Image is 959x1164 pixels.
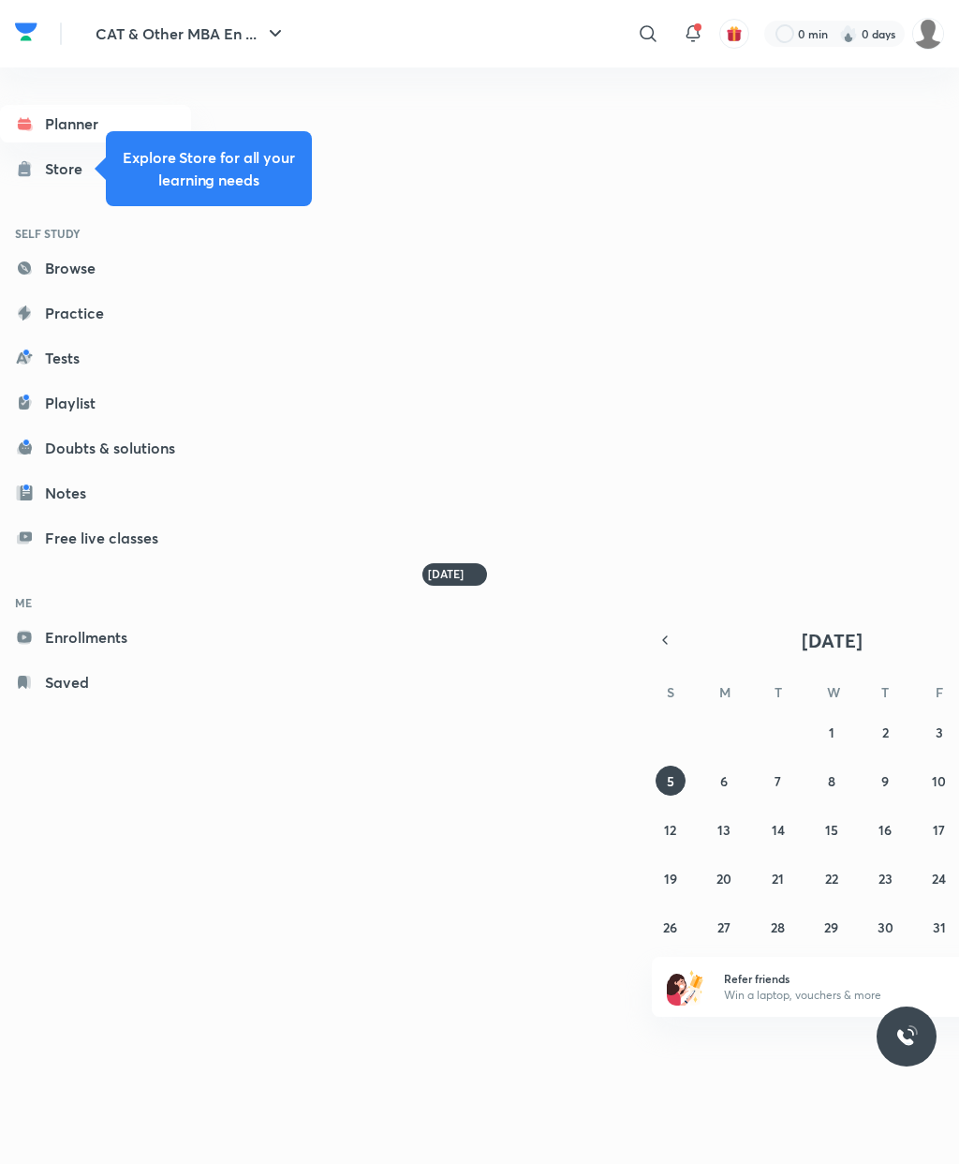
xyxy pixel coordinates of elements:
button: October 8, 2025 [817,766,847,796]
button: October 12, 2025 [656,814,686,844]
button: October 20, 2025 [709,863,739,893]
button: October 26, 2025 [656,912,686,942]
abbr: October 28, 2025 [771,918,785,936]
p: Win a laptop, vouchers & more [724,987,954,1004]
abbr: Friday [936,683,943,701]
abbr: October 9, 2025 [881,772,889,790]
button: October 29, 2025 [817,912,847,942]
abbr: October 24, 2025 [932,870,946,888]
button: October 13, 2025 [709,814,739,844]
abbr: October 27, 2025 [717,918,730,936]
abbr: Sunday [667,683,674,701]
abbr: October 2, 2025 [882,724,889,741]
img: avatar [726,25,743,42]
button: October 7, 2025 [763,766,793,796]
button: October 19, 2025 [656,863,686,893]
abbr: October 17, 2025 [933,821,945,839]
abbr: October 22, 2025 [825,870,838,888]
abbr: October 10, 2025 [932,772,946,790]
a: Company Logo [15,18,37,51]
button: CAT & Other MBA En ... [84,15,298,52]
button: October 16, 2025 [870,814,900,844]
img: Samruddhi [912,18,944,50]
button: October 27, 2025 [709,912,739,942]
button: avatar [719,19,749,49]
button: October 6, 2025 [709,766,739,796]
img: ttu [895,1025,918,1048]
span: [DATE] [802,628,863,653]
abbr: October 3, 2025 [936,724,943,741]
button: October 17, 2025 [924,814,954,844]
abbr: October 15, 2025 [825,821,838,839]
abbr: October 20, 2025 [716,870,731,888]
div: Store [45,157,94,180]
abbr: October 26, 2025 [663,918,677,936]
button: October 1, 2025 [817,717,847,747]
button: October 15, 2025 [817,814,847,844]
abbr: October 6, 2025 [720,772,728,790]
abbr: October 1, 2025 [829,724,834,741]
abbr: October 14, 2025 [772,821,785,839]
button: October 28, 2025 [763,912,793,942]
abbr: October 21, 2025 [772,870,784,888]
abbr: Tuesday [775,683,782,701]
abbr: October 8, 2025 [828,772,835,790]
button: October 2, 2025 [870,717,900,747]
button: October 5, 2025 [656,766,686,796]
button: October 10, 2025 [924,766,954,796]
abbr: Monday [719,683,730,701]
abbr: October 30, 2025 [878,918,893,936]
abbr: October 16, 2025 [878,821,892,839]
abbr: October 5, 2025 [667,772,674,790]
button: October 23, 2025 [870,863,900,893]
button: October 22, 2025 [817,863,847,893]
abbr: October 29, 2025 [824,918,838,936]
button: October 21, 2025 [763,863,793,893]
abbr: October 7, 2025 [775,772,781,790]
abbr: October 12, 2025 [664,821,676,839]
abbr: October 19, 2025 [664,870,677,888]
h6: [DATE] [428,567,464,582]
abbr: October 23, 2025 [878,870,893,888]
button: October 14, 2025 [763,814,793,844]
abbr: Thursday [881,683,889,701]
button: October 30, 2025 [870,912,900,942]
button: October 3, 2025 [924,717,954,747]
img: streak [839,24,858,43]
img: Company Logo [15,18,37,46]
abbr: October 31, 2025 [933,918,946,936]
button: October 31, 2025 [924,912,954,942]
abbr: Wednesday [827,683,840,701]
abbr: October 13, 2025 [717,821,730,839]
img: referral [667,968,704,1006]
h6: Refer friends [724,970,954,987]
h5: Explore Store for all your learning needs [121,146,297,191]
button: October 9, 2025 [870,766,900,796]
button: October 24, 2025 [924,863,954,893]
